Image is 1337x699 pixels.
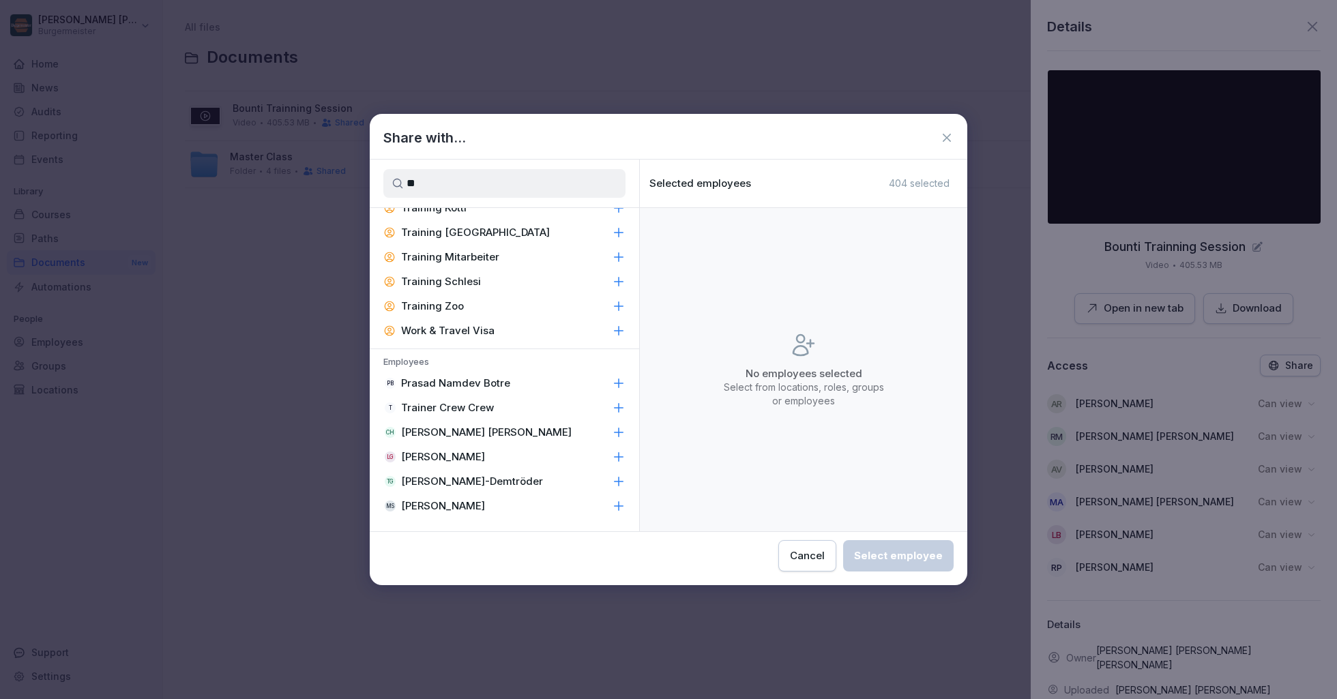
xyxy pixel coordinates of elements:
button: Select employee [843,540,954,571]
p: 404 selected [889,177,950,190]
p: [PERSON_NAME]-Demtröder [401,475,543,488]
p: [PERSON_NAME] [PERSON_NAME] [401,426,572,439]
div: LG [385,451,396,462]
p: No employees selected [722,367,885,381]
p: Training [GEOGRAPHIC_DATA] [401,226,550,239]
p: Work & Travel Visa [401,324,495,338]
h1: Share with... [383,128,466,148]
p: Selected employees [649,177,751,190]
div: Cancel [790,548,825,563]
div: PB [385,378,396,389]
button: Cancel [778,540,836,571]
div: CH [385,427,396,438]
p: Trainer Crew Crew [401,401,494,415]
p: Employees [370,356,639,371]
p: Training Mitarbeiter [401,250,499,264]
div: MS [385,501,396,511]
div: T [385,402,396,413]
div: TG [385,476,396,487]
p: Prasad Namdev Botre [401,376,510,390]
p: Training Zoo [401,299,464,313]
p: Training Schlesi [401,275,481,288]
p: [PERSON_NAME] [401,499,485,513]
p: Select from locations, roles, groups or employees [722,381,885,408]
div: Select employee [854,548,943,563]
p: [PERSON_NAME] [401,450,485,464]
p: Training Kotti [401,201,467,215]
